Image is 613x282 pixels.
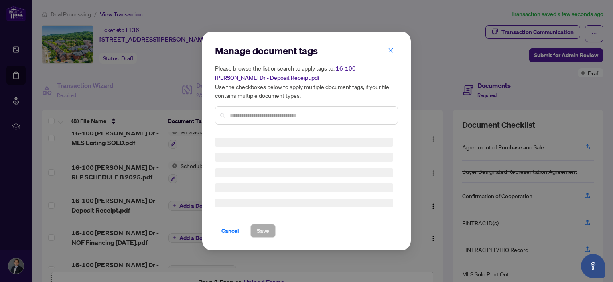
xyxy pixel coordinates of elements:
[581,254,605,278] button: Open asap
[250,224,276,238] button: Save
[215,224,246,238] button: Cancel
[215,64,398,100] h5: Please browse the list or search to apply tags to: Use the checkboxes below to apply multiple doc...
[215,44,398,57] h2: Manage document tags
[388,48,394,53] span: close
[221,224,239,237] span: Cancel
